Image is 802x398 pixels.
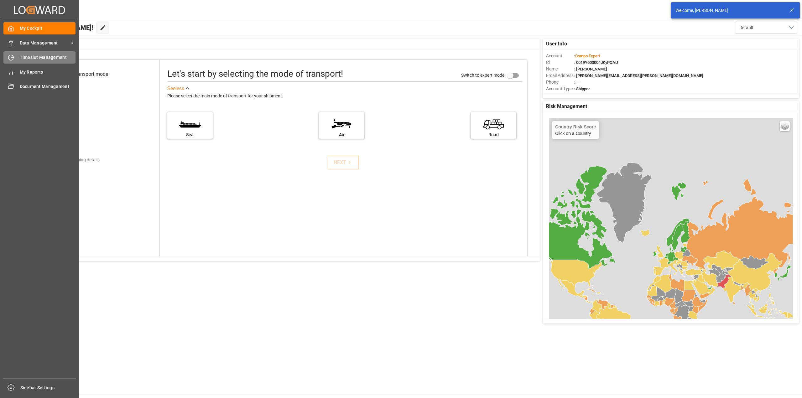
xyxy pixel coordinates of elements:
[574,60,618,65] span: : 0019Y000004dKyPQAU
[546,103,587,110] span: Risk Management
[574,54,600,58] span: :
[20,69,76,75] span: My Reports
[3,80,76,93] a: Document Management
[780,121,790,131] a: Layers
[546,59,574,66] span: Id
[555,124,596,129] h4: Country Risk Score
[20,385,76,391] span: Sidebar Settings
[20,40,69,46] span: Data Management
[574,67,607,71] span: : [PERSON_NAME]
[675,7,783,14] div: Welcome, [PERSON_NAME]
[167,92,523,100] div: Please select the main mode of transport for your shipment.
[574,86,590,91] span: : Shipper
[60,70,108,78] div: Select transport mode
[735,22,797,34] button: open menu
[170,132,210,138] div: Sea
[3,22,76,34] a: My Cockpit
[555,124,596,136] div: Click on a Country
[546,79,574,85] span: Phone
[322,132,361,138] div: Air
[474,132,513,138] div: Road
[546,85,574,92] span: Account Type
[328,156,359,169] button: NEXT
[3,51,76,64] a: Timeslot Management
[546,72,574,79] span: Email Address
[739,24,753,31] span: Default
[20,25,76,32] span: My Cockpit
[575,54,600,58] span: Compo Expert
[167,67,343,80] div: Let's start by selecting the mode of transport!
[574,80,579,85] span: : —
[20,83,76,90] span: Document Management
[546,53,574,59] span: Account
[167,85,184,92] div: See less
[60,157,100,163] div: Add shipping details
[574,73,703,78] span: : [PERSON_NAME][EMAIL_ADDRESS][PERSON_NAME][DOMAIN_NAME]
[20,54,76,61] span: Timeslot Management
[546,40,567,48] span: User Info
[461,73,504,78] span: Switch to expert mode
[546,66,574,72] span: Name
[3,66,76,78] a: My Reports
[334,159,353,166] div: NEXT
